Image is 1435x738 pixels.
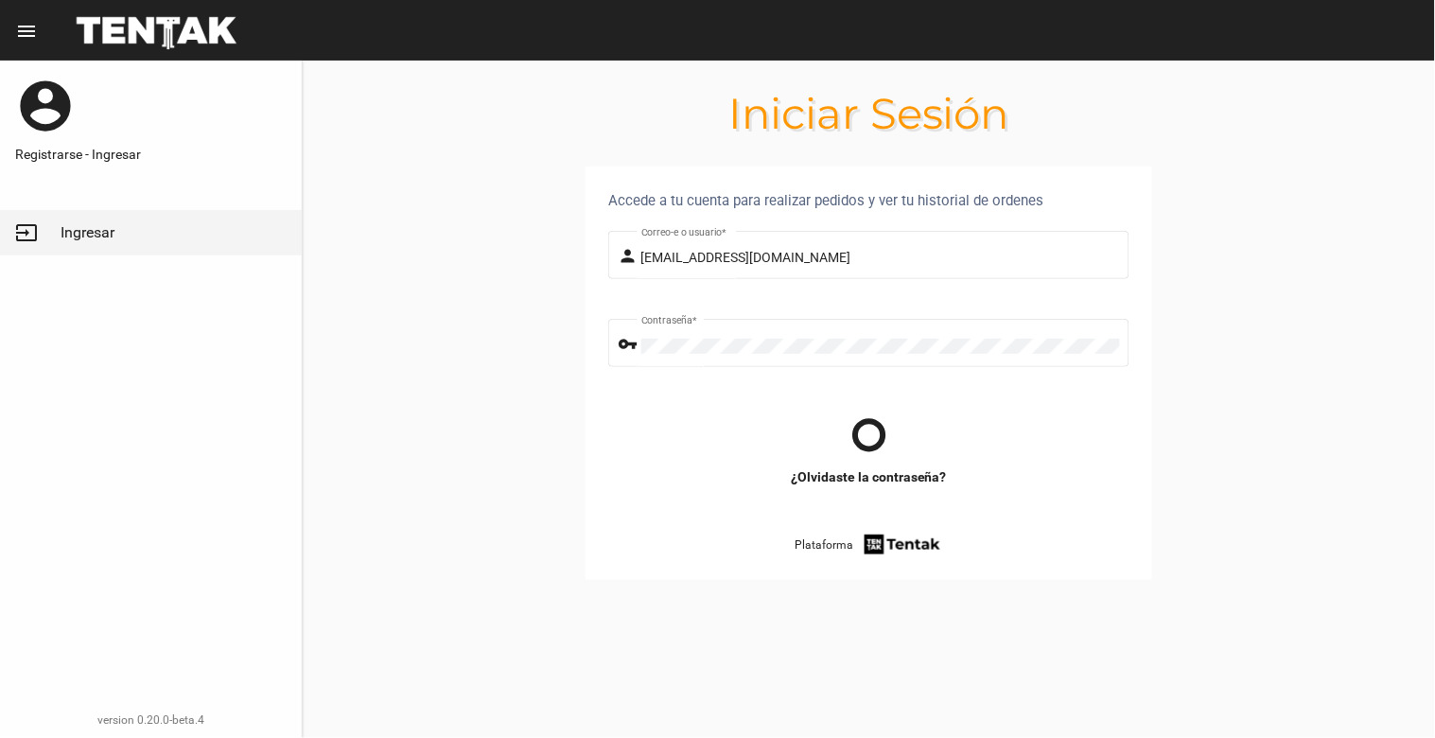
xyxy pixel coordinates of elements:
[862,532,943,557] img: tentak-firm.png
[303,98,1435,129] h1: Iniciar Sesión
[619,333,641,356] mat-icon: vpn_key
[795,536,853,554] span: Plataforma
[61,223,114,242] span: Ingresar
[608,189,1129,212] div: Accede a tu cuenta para realizar pedidos y ver tu historial de ordenes
[619,245,641,268] mat-icon: person
[795,532,943,557] a: Plataforma
[15,145,287,164] a: Registrarse - Ingresar
[15,76,76,136] mat-icon: account_circle
[791,467,947,486] a: ¿Olvidaste la contraseña?
[15,221,38,244] mat-icon: input
[15,711,287,729] div: version 0.20.0-beta.4
[15,20,38,43] mat-icon: menu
